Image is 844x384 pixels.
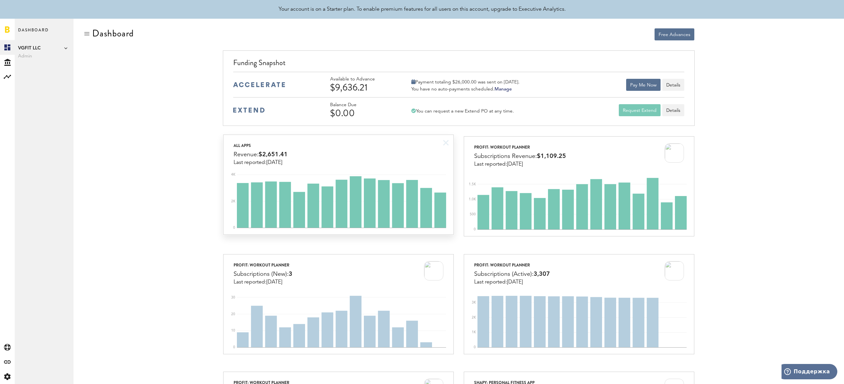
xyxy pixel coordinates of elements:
[18,44,70,52] span: VGFIT LLC
[231,312,235,316] text: 20
[231,200,236,203] text: 2K
[469,198,476,201] text: 1.0K
[279,5,566,13] div: Your account is on a Starter plan. To enable premium features for all users on this account, upgr...
[234,150,288,160] div: Revenue:
[231,173,236,176] text: 4K
[18,52,70,60] span: Admin
[234,261,292,269] div: ProFit: Workout Planner
[92,28,134,39] div: Dashboard
[411,86,520,92] div: You have no auto-payments scheduled.
[472,301,476,304] text: 3K
[474,151,566,161] div: Subscriptions Revenue:
[495,87,512,91] a: Manage
[474,269,550,279] div: Subscriptions (Active):
[233,226,235,229] text: 0
[233,57,684,72] div: Funding Snapshot
[234,160,288,166] div: Last reported:
[662,104,684,116] a: Details
[424,261,443,280] img: 100x100bb_jssXdTp.jpg
[259,152,288,158] span: $2,651.41
[474,346,476,349] text: 0
[330,102,394,108] div: Balance Due
[474,143,566,151] div: ProFit: Workout Planner
[266,160,282,165] span: [DATE]
[330,108,394,119] div: $0.00
[507,279,523,285] span: [DATE]
[782,364,837,381] iframe: Открывает виджет для поиска дополнительной информации
[662,79,684,91] button: Details
[289,271,292,277] span: 3
[234,142,288,150] div: All apps
[665,261,684,280] img: 100x100bb_jssXdTp.jpg
[233,82,285,87] img: accelerate-medium-blue-logo.svg
[231,329,235,332] text: 10
[619,104,661,116] button: Request Extend
[411,108,514,114] div: You can request a new Extend PO at any time.
[18,26,49,40] span: Dashboard
[655,28,694,40] button: Free Advances
[474,228,476,231] text: 0
[233,346,235,349] text: 0
[474,279,550,285] div: Last reported:
[534,271,550,277] span: 3,307
[266,279,282,285] span: [DATE]
[233,108,265,113] img: extend-medium-blue-logo.svg
[507,162,523,167] span: [DATE]
[472,316,476,319] text: 2K
[537,153,566,159] span: $1,109.25
[474,261,550,269] div: ProFit: Workout Planner
[231,296,235,299] text: 30
[411,79,520,85] div: Payment totaling $26,000.00 was sent on [DATE].
[234,269,292,279] div: Subscriptions (New):
[469,183,476,186] text: 1.5K
[665,143,684,163] img: 100x100bb_jssXdTp.jpg
[472,331,476,334] text: 1K
[474,161,566,167] div: Last reported:
[330,82,394,93] div: $9,636.21
[470,213,476,216] text: 500
[330,76,394,82] div: Available to Advance
[234,279,292,285] div: Last reported:
[626,79,661,91] button: Pay Me Now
